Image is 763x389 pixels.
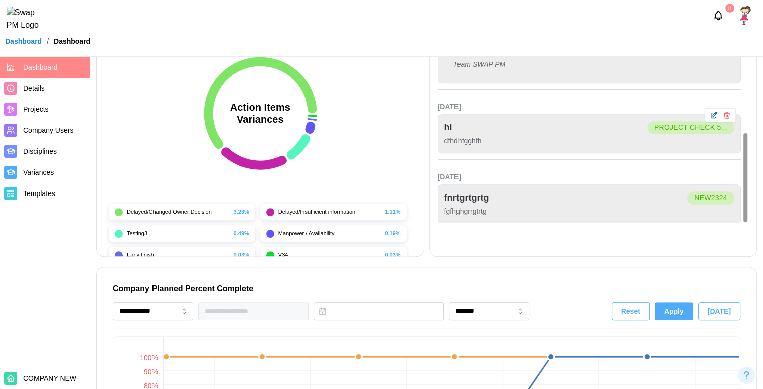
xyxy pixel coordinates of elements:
div: 1.11% [385,208,400,216]
span: Details [23,84,45,92]
button: Edit announcement [708,110,719,121]
div: Early finish [127,251,230,259]
span: Disciplines [23,147,57,155]
div: 90 % [144,367,158,378]
span: COMPANY NEW [23,374,76,382]
button: [DATE] [698,302,740,320]
div: dfhdhfgghfh [444,136,735,147]
div: [DATE] [438,172,741,183]
div: Delayed/Changed Owner Decision [127,208,230,216]
button: Apply [655,302,693,320]
div: 0.03% [234,251,249,259]
div: Testing3 [127,229,230,238]
a: Dashboard [5,38,42,45]
div: 0.49% [234,229,249,238]
p: — Team SWAP PM [444,60,735,70]
div: hi [444,121,452,135]
div: fnrtgrtgrtg [444,191,489,205]
button: Reset [612,302,650,320]
img: depositphotos_122830654-stock-illustration-little-girl-cute-character.jpg [736,6,755,25]
span: Reset [621,303,640,320]
div: 0.03% [385,251,400,259]
div: Delayed/Insufficient information [278,208,381,216]
span: Company Users [23,126,73,134]
div: [DATE] [438,102,741,113]
div: new2324 [694,192,727,204]
span: Templates [23,189,55,198]
button: Delete announcement [721,110,732,121]
img: Swap PM Logo [7,7,47,32]
div: 3.23% [234,208,249,216]
h2: Company Planned Percent Complete [113,283,740,294]
div: 8 [725,4,734,13]
div: Manpower / Availability [278,229,381,238]
div: fgfhghgrrgtrtg [444,206,735,217]
a: SShetty platform admin [736,6,755,25]
div: Dashboard [54,38,90,45]
span: [DATE] [708,303,731,320]
span: Projects [23,105,49,113]
div: Project check 5... [654,122,727,133]
span: Variances [23,168,54,176]
div: V34 [278,251,381,259]
div: 100 % [140,353,158,364]
button: Notifications [710,7,727,24]
div: 0.19% [385,229,400,238]
span: Apply [664,303,684,320]
div: / [47,38,49,45]
span: Dashboard [23,63,58,71]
